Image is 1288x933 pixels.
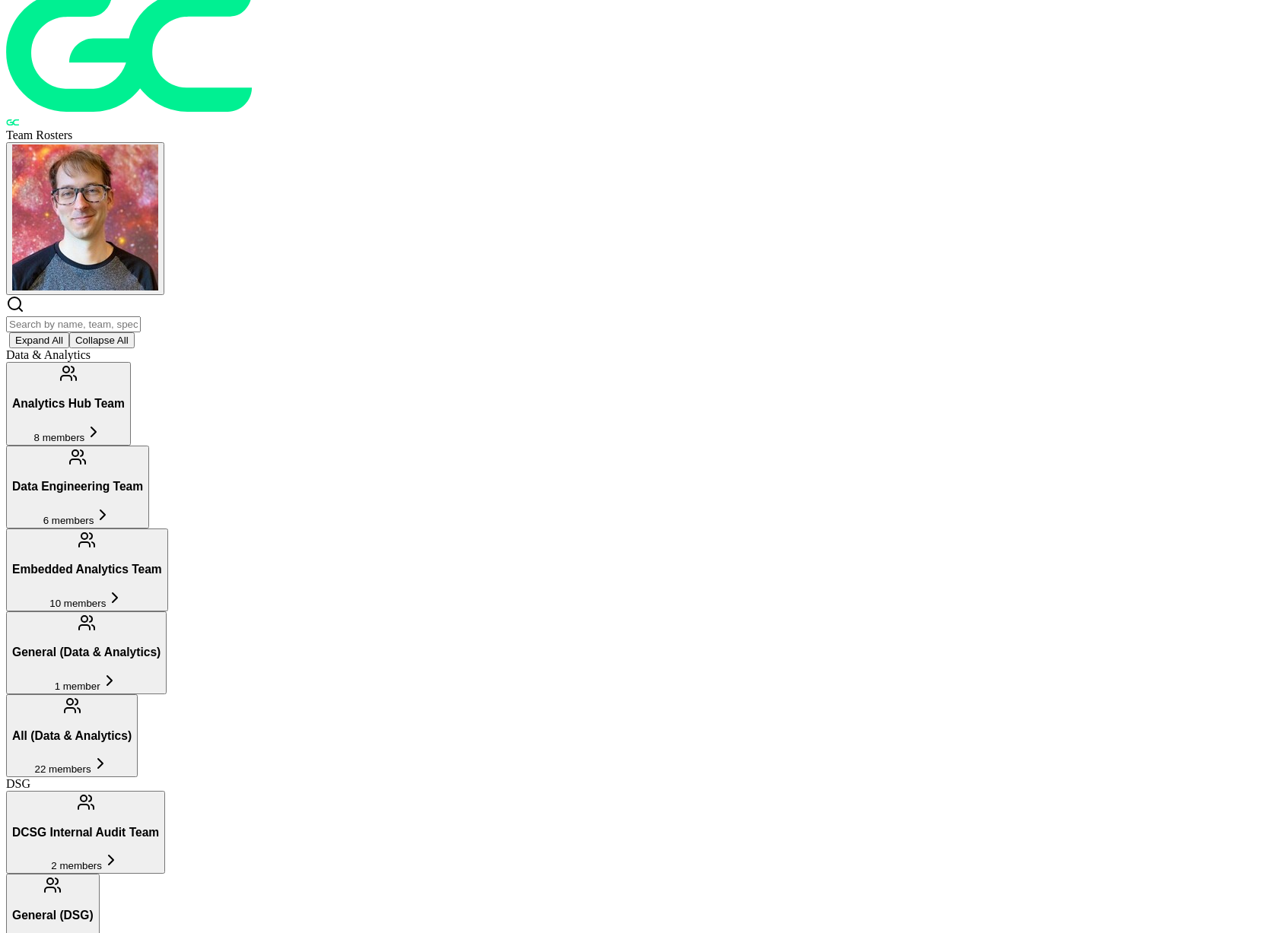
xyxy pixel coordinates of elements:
[12,646,161,659] h3: General (Data & Analytics)
[6,316,141,332] input: Search by name, team, specialty, or title...
[12,909,94,922] h3: General (DSG)
[6,777,30,790] span: DSG
[6,446,149,528] button: Data Engineering Team6 members
[55,681,100,692] span: 1 member
[9,332,69,348] button: Expand All
[6,348,91,361] span: Data & Analytics
[35,763,91,775] span: 22 members
[34,432,85,443] span: 8 members
[69,332,135,348] button: Collapse All
[6,528,168,611] button: Embedded Analytics Team10 members
[6,362,131,445] button: Analytics Hub Team8 members
[12,826,159,839] h3: DCSG Internal Audit Team
[6,694,138,777] button: All (Data & Analytics)22 members
[51,860,102,871] span: 2 members
[6,791,165,874] button: DCSG Internal Audit Team2 members
[6,611,167,694] button: General (Data & Analytics)1 member
[12,563,162,576] h3: Embedded Analytics Team
[43,515,94,526] span: 6 members
[12,729,132,743] h3: All (Data & Analytics)
[12,397,125,411] h3: Analytics Hub Team
[49,598,106,609] span: 10 members
[6,129,72,141] span: Team Rosters
[12,480,143,493] h3: Data Engineering Team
